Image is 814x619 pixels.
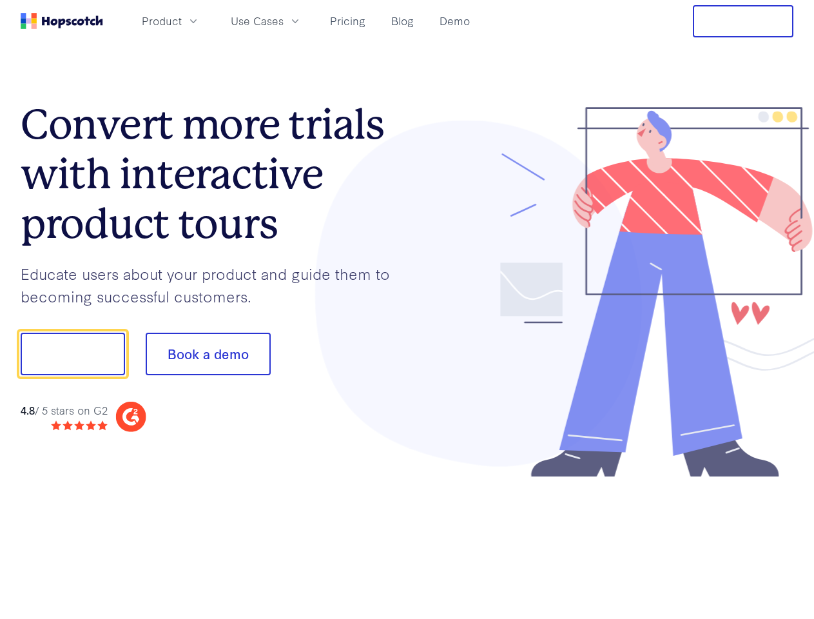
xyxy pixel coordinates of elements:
[134,10,208,32] button: Product
[693,5,793,37] button: Free Trial
[21,100,407,248] h1: Convert more trials with interactive product tours
[21,13,103,29] a: Home
[21,262,407,307] p: Educate users about your product and guide them to becoming successful customers.
[386,10,419,32] a: Blog
[434,10,475,32] a: Demo
[231,13,284,29] span: Use Cases
[21,402,108,418] div: / 5 stars on G2
[146,333,271,375] button: Book a demo
[325,10,371,32] a: Pricing
[142,13,182,29] span: Product
[21,333,125,375] button: Show me!
[223,10,309,32] button: Use Cases
[21,402,35,417] strong: 4.8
